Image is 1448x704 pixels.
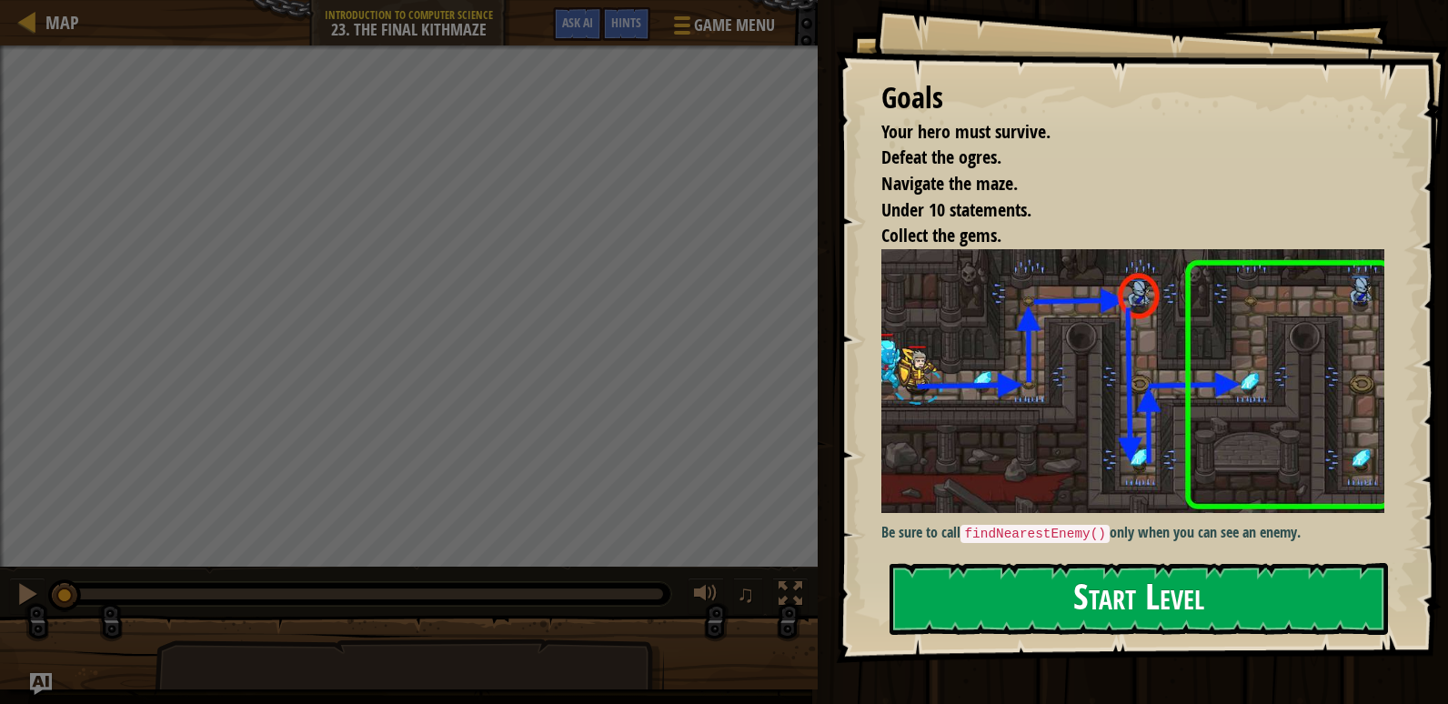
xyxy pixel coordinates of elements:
[859,223,1380,249] li: Collect the gems.
[881,171,1018,196] span: Navigate the maze.
[881,197,1031,222] span: Under 10 statements.
[9,578,45,615] button: Ctrl + P: Pause
[881,522,1398,544] p: Be sure to call only when you can see an enemy.
[772,578,809,615] button: Toggle fullscreen
[611,14,641,31] span: Hints
[859,197,1380,224] li: Under 10 statements.
[881,249,1398,513] img: The final kithmaze
[733,578,764,615] button: ♫
[737,580,755,608] span: ♫
[36,10,79,35] a: Map
[694,14,775,37] span: Game Menu
[659,7,786,50] button: Game Menu
[881,145,1001,169] span: Defeat the ogres.
[688,578,724,615] button: Adjust volume
[562,14,593,31] span: Ask AI
[881,77,1384,119] div: Goals
[890,563,1388,635] button: Start Level
[45,10,79,35] span: Map
[859,171,1380,197] li: Navigate the maze.
[859,145,1380,171] li: Defeat the ogres.
[881,119,1051,144] span: Your hero must survive.
[960,525,1109,543] code: findNearestEnemy()
[859,119,1380,146] li: Your hero must survive.
[30,673,52,695] button: Ask AI
[881,223,1001,247] span: Collect the gems.
[553,7,602,41] button: Ask AI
